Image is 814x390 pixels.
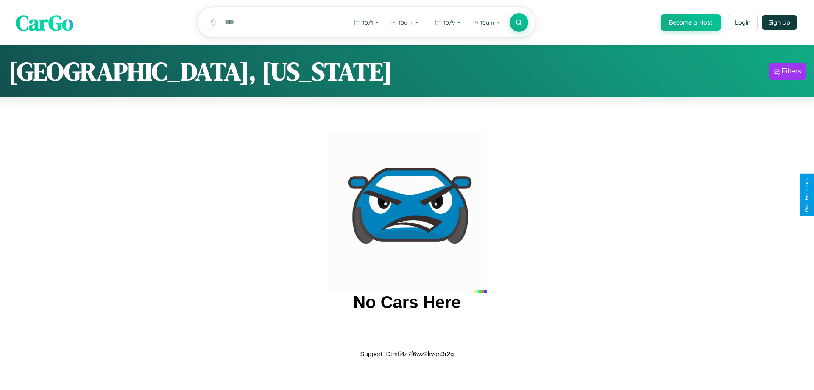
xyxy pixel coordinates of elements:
h2: No Cars Here [353,293,460,312]
span: CarGo [16,8,73,37]
span: 10am [480,19,494,26]
button: Become a Host [661,14,721,31]
button: 10am [386,16,424,29]
p: Support ID: mfi4z7f6wz2kvqn3r2q [360,348,454,359]
button: Login [728,15,758,30]
button: Filters [769,63,806,80]
span: 10 / 1 [362,19,373,26]
h1: [GEOGRAPHIC_DATA], [US_STATE] [8,54,392,89]
button: 10/1 [350,16,384,29]
button: 10am [468,16,505,29]
div: Give Feedback [804,178,810,212]
button: 10/9 [431,16,466,29]
img: car [327,133,487,293]
button: Sign Up [762,15,797,30]
div: Filters [782,67,801,76]
span: 10am [399,19,413,26]
span: 10 / 9 [443,19,455,26]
